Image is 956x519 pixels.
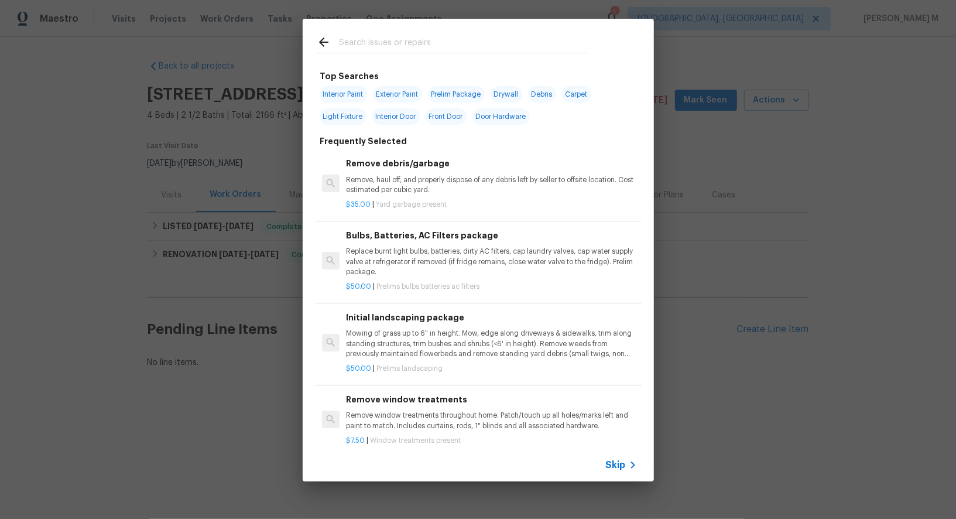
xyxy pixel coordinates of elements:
[346,436,636,446] p: |
[370,437,461,444] span: Window treatments present
[562,86,591,103] span: Carpet
[346,393,636,406] h6: Remove window treatments
[346,175,636,195] p: Remove, haul off, and properly dispose of any debris left by seller to offsite location. Cost est...
[346,247,636,276] p: Replace burnt light bulbs, batteries, dirty AC filters, cap laundry valves, cap water supply valv...
[320,70,379,83] h6: Top Searches
[472,108,530,125] span: Door Hardware
[372,108,420,125] span: Interior Door
[339,35,587,53] input: Search issues or repairs
[346,283,371,290] span: $50.00
[346,157,636,170] h6: Remove debris/garbage
[491,86,522,103] span: Drywall
[376,283,479,290] span: Prelims bulbs batteries ac filters
[346,365,371,372] span: $50.00
[373,86,422,103] span: Exterior Paint
[346,364,636,374] p: |
[376,201,447,208] span: Yard garbage present
[426,108,467,125] span: Front Door
[346,201,371,208] span: $35.00
[320,86,367,103] span: Interior Paint
[346,329,636,358] p: Mowing of grass up to 6" in height. Mow, edge along driveways & sidewalks, trim along standing st...
[428,86,485,103] span: Prelim Package
[528,86,556,103] span: Debris
[346,311,636,324] h6: Initial landscaping package
[346,437,365,444] span: $7.50
[346,229,636,242] h6: Bulbs, Batteries, AC Filters package
[320,108,366,125] span: Light Fixture
[320,135,407,148] h6: Frequently Selected
[376,365,443,372] span: Prelims landscaping
[346,200,636,210] p: |
[606,459,626,471] span: Skip
[346,411,636,431] p: Remove window treatments throughout home. Patch/touch up all holes/marks left and paint to match....
[346,282,636,292] p: |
